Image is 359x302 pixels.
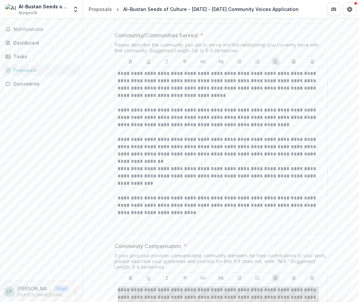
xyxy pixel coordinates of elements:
div: Al-Bustan Seeds of Culture - [DATE] - [DATE] Community Voices Application [123,6,299,13]
div: Documents [13,80,75,87]
button: Open entity switcher [71,3,80,16]
div: Lisa Volta [7,289,12,294]
button: Get Help [343,3,356,16]
div: Proposals [89,6,112,13]
nav: breadcrumb [86,4,301,14]
button: Bullet List [235,274,243,282]
button: Italicize [163,274,171,282]
button: Heading 2 [217,274,225,282]
div: Dashboard [13,39,75,46]
button: Bold [127,58,135,66]
p: Community Compensation [115,242,181,250]
p: [PERSON_NAME][EMAIL_ADDRESS][DOMAIN_NAME] [17,292,68,298]
p: User [55,286,68,292]
p: [PERSON_NAME] [17,285,52,292]
img: Al-Bustan Seeds of Culture [5,4,16,15]
a: Dashboard [3,37,80,48]
button: Partners [327,3,340,16]
button: Underline [145,58,153,66]
button: Align Right [308,58,316,66]
p: Community/Communities Served [115,31,197,39]
button: Align Center [290,58,298,66]
button: Ordered List [253,274,261,282]
button: Bold [127,274,135,282]
button: Heading 2 [217,58,225,66]
a: Documents [3,78,80,89]
button: More [71,288,79,296]
button: Underline [145,274,153,282]
div: Al-Bustan Seeds of Culture [19,3,68,10]
button: Align Right [308,274,316,282]
a: Proposals [3,65,80,76]
span: Notifications [13,27,78,32]
button: Notifications [3,24,80,35]
div: Please describe the community you aim to serve and the relationship you currently have with that ... [115,42,328,56]
button: Strike [181,58,189,66]
button: Heading 1 [199,58,207,66]
div: Proposals [13,67,75,74]
div: If your proposal involves compensating community members for their contributions to your work, pl... [115,253,328,272]
button: Strike [181,274,189,282]
button: Heading 1 [199,274,207,282]
button: Bullet List [235,58,243,66]
button: Align Center [290,274,298,282]
a: Tasks [3,51,80,62]
a: Proposals [86,4,115,14]
button: Italicize [163,58,171,66]
button: Align Left [272,274,280,282]
button: Align Left [272,58,280,66]
button: Ordered List [253,58,261,66]
span: Nonprofit [19,10,37,16]
div: Tasks [13,53,75,60]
